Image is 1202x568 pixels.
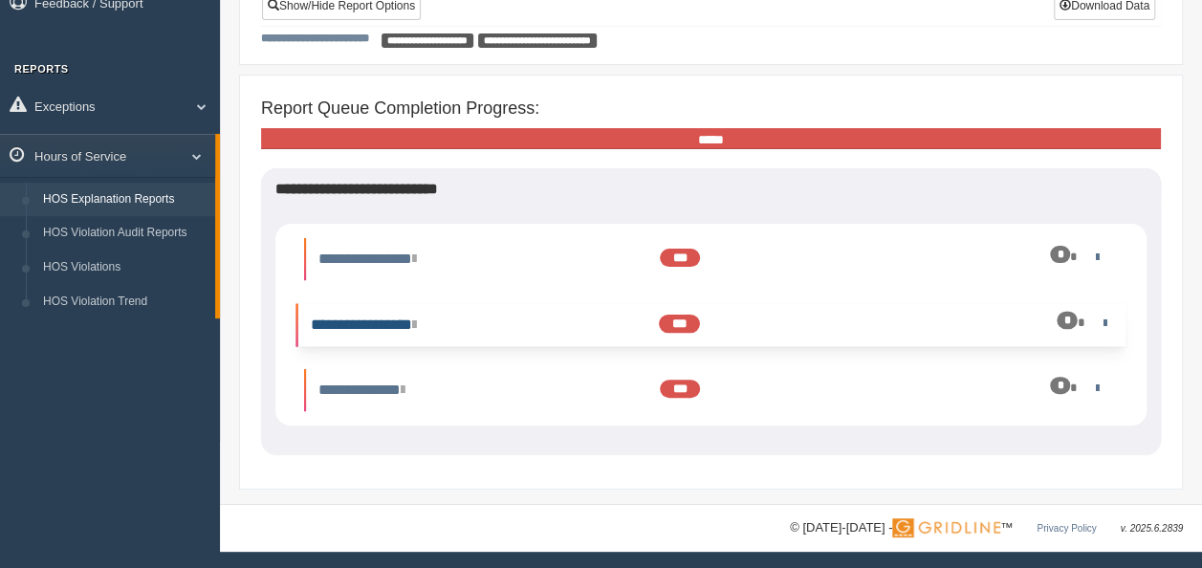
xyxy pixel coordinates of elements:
[34,216,215,251] a: HOS Violation Audit Reports
[304,238,1118,280] li: Expand
[34,251,215,285] a: HOS Violations
[304,369,1118,411] li: Expand
[34,183,215,217] a: HOS Explanation Reports
[892,518,1000,537] img: Gridline
[1037,523,1096,534] a: Privacy Policy
[34,285,215,319] a: HOS Violation Trend
[261,99,1161,119] h4: Report Queue Completion Progress:
[1121,523,1183,534] span: v. 2025.6.2839
[790,518,1183,538] div: © [DATE]-[DATE] - ™
[295,303,1126,345] li: Expand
